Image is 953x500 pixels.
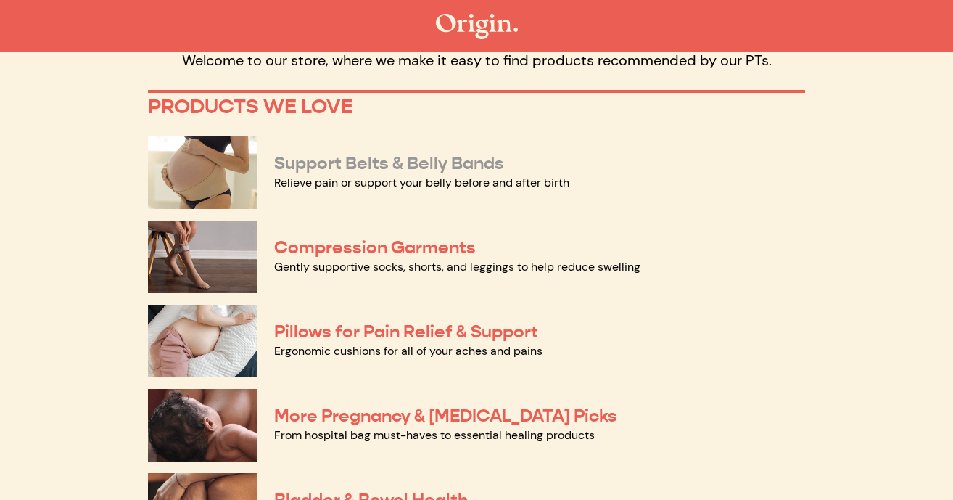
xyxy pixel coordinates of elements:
[274,259,640,274] a: Gently supportive socks, shorts, and leggings to help reduce swelling
[148,389,257,462] img: More Pregnancy & Postpartum Picks
[436,14,518,39] img: The Origin Shop
[274,175,569,190] a: Relieve pain or support your belly before and after birth
[274,427,595,443] a: From hospital bag must-haves to essential healing products
[148,305,257,377] img: Pillows for Pain Relief & Support
[148,136,257,209] img: Support Belts & Belly Bands
[148,51,805,70] p: Welcome to our store, where we make it easy to find products recommended by our PTs.
[274,321,538,343] a: Pillows for Pain Relief & Support
[274,405,617,427] a: More Pregnancy & [MEDICAL_DATA] Picks
[148,94,805,119] p: PRODUCTS WE LOVE
[148,221,257,293] img: Compression Garments
[274,152,504,174] a: Support Belts & Belly Bands
[274,343,542,358] a: Ergonomic cushions for all of your aches and pains
[274,237,476,258] a: Compression Garments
